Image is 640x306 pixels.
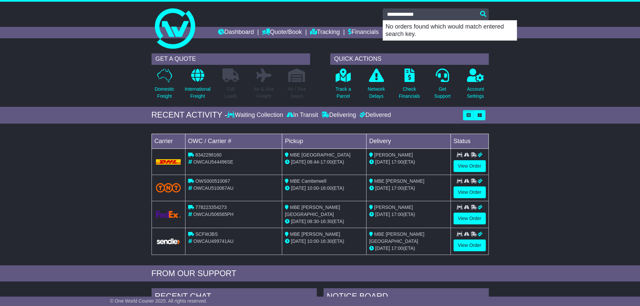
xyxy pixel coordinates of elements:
a: Tracking [310,27,340,38]
img: TNT_Domestic.png [156,183,181,192]
a: Quote/Book [262,27,302,38]
span: [PERSON_NAME] [374,205,413,210]
span: MBE [PERSON_NAME] [290,231,340,237]
a: View Order [454,239,486,251]
p: Get Support [434,86,451,100]
p: Full Loads [222,86,239,100]
p: Check Financials [399,86,420,100]
span: 10:00 [307,185,319,191]
span: 16:30 [321,219,332,224]
span: [DATE] [291,238,306,244]
p: Network Delays [368,86,385,100]
a: Dashboard [218,27,254,38]
span: 17:00 [321,159,332,165]
span: 17:00 [391,159,403,165]
div: In Transit [285,112,320,119]
p: International Freight [185,86,211,100]
td: Delivery [366,134,451,148]
a: CheckFinancials [398,68,420,103]
span: 16:00 [321,185,332,191]
a: View Order [454,213,486,224]
div: QUICK ACTIONS [330,53,489,65]
span: 8342298160 [195,152,221,158]
span: 16:30 [321,238,332,244]
span: OWS000510067 [195,178,230,184]
a: Track aParcel [335,68,351,103]
a: NetworkDelays [367,68,385,103]
span: [DATE] [291,159,306,165]
a: View Order [454,186,486,198]
span: 10:00 [307,238,319,244]
span: © One World Courier 2025. All rights reserved. [110,298,207,304]
span: 08:44 [307,159,319,165]
div: FROM OUR SUPPORT [152,269,489,278]
div: Delivered [358,112,391,119]
span: 08:30 [307,219,319,224]
span: MBE Camberwell [290,178,326,184]
img: GetCarrierServiceLogo [156,238,181,245]
span: 17:00 [391,246,403,251]
span: MBE [GEOGRAPHIC_DATA] [290,152,350,158]
span: [DATE] [291,185,306,191]
span: [DATE] [375,246,390,251]
p: No orders found which would match entered search key. [383,20,517,40]
p: Track a Parcel [336,86,351,100]
div: (ETA) [369,245,448,252]
span: [DATE] [375,212,390,217]
span: OWCAU544496SE [193,159,233,165]
div: Delivering [320,112,358,119]
span: MBE [PERSON_NAME] [374,178,424,184]
p: Domestic Freight [155,86,174,100]
a: DomesticFreight [154,68,174,103]
div: Waiting Collection [227,112,285,119]
div: (ETA) [369,159,448,166]
span: 778223354273 [195,205,226,210]
a: GetSupport [434,68,451,103]
a: Financials [348,27,379,38]
div: RECENT ACTIVITY - [152,110,227,120]
p: Air / Sea Depot [288,86,306,100]
a: View Order [454,160,486,172]
span: OWCAU510067AU [193,185,233,191]
span: [DATE] [375,159,390,165]
div: - (ETA) [285,159,364,166]
span: MBE [PERSON_NAME][GEOGRAPHIC_DATA] [369,231,424,244]
span: OWCAU506565PH [193,212,233,217]
span: SCFWJBS [195,231,218,237]
span: [DATE] [291,219,306,224]
span: 17:00 [391,185,403,191]
td: Carrier [152,134,185,148]
span: 17:00 [391,212,403,217]
div: (ETA) [369,211,448,218]
div: - (ETA) [285,238,364,245]
a: AccountSettings [467,68,484,103]
a: InternationalFreight [184,68,211,103]
td: Status [451,134,488,148]
p: Air & Sea Freight [254,86,274,100]
td: Pickup [282,134,367,148]
img: GetCarrierServiceLogo [156,211,181,218]
span: MBE [PERSON_NAME][GEOGRAPHIC_DATA] [285,205,340,217]
img: DHL.png [156,159,181,165]
div: - (ETA) [285,185,364,192]
div: GET A QUOTE [152,53,310,65]
span: OWCAU499741AU [193,238,233,244]
span: [PERSON_NAME] [374,152,413,158]
span: [DATE] [375,185,390,191]
td: OWC / Carrier # [185,134,282,148]
div: (ETA) [369,185,448,192]
div: - (ETA) [285,218,364,225]
p: Account Settings [467,86,484,100]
